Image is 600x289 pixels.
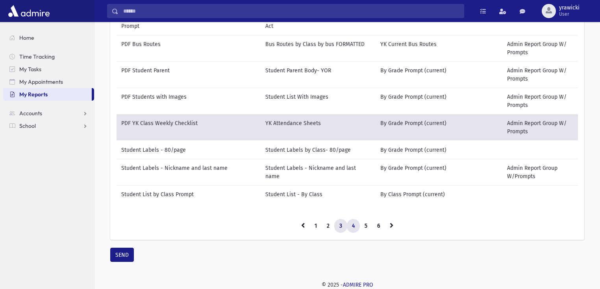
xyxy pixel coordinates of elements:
td: By Class Prompt (current) [376,185,502,203]
td: PDF Bus Routes [117,35,261,61]
span: My Appointments [19,78,63,85]
td: Student List by Class Prompt [117,185,261,203]
td: Admin Report Group W/ Prompts [502,35,579,61]
a: My Appointments [3,75,94,88]
td: By Grade Prompt (current) [376,159,502,185]
span: Accounts [19,110,42,117]
td: Admin Report Group W/ Prompts [502,88,579,114]
span: Home [19,34,34,41]
td: Student Labels - 80/page [117,141,261,159]
span: Time Tracking [19,53,55,60]
a: 5 [359,219,372,233]
button: SEND [110,248,134,262]
span: yrawicki [559,5,580,11]
td: Student List With Images [261,88,376,114]
td: Admin Report Group W/ Prompts [502,114,579,141]
td: Student Labels by Class- 80/page [261,141,376,159]
a: 1 [309,219,322,233]
a: 6 [372,219,385,233]
a: Home [3,31,94,44]
a: 4 [347,219,360,233]
a: Time Tracking [3,50,94,63]
td: PDF Students with Images [117,88,261,114]
img: AdmirePro [6,3,52,19]
td: YK Attendance Sheets [261,114,376,141]
td: PDF Student Parent [117,61,261,88]
td: By Grade Prompt (current) [376,88,502,114]
span: My Reports [19,91,48,98]
td: By Grade Prompt (current) [376,61,502,88]
td: Student Labels - Nickname and last name [117,159,261,185]
span: School [19,122,36,129]
a: ADMIRE PRO [343,282,373,288]
td: Student List - By Class [261,185,376,203]
a: 3 [334,219,347,233]
td: Bus Routes by Class by bus FORMATTED [261,35,376,61]
a: Accounts [3,107,94,120]
td: By Grade Prompt (current) [376,114,502,141]
a: My Tasks [3,63,94,75]
td: By Grade Prompt (current) [376,141,502,159]
td: YK Current Bus Routes [376,35,502,61]
div: © 2025 - [107,281,587,289]
a: School [3,120,94,132]
td: Admin Report Group W/ Prompts [502,61,579,88]
td: Admin Report Group W/Prompts [502,159,579,185]
td: Student Parent Body- YOR [261,61,376,88]
a: 2 [322,219,335,233]
input: Search [119,4,464,18]
span: My Tasks [19,66,41,73]
td: PDF YK Class Weekly Checklist [117,114,261,141]
td: Student Labels - Nickname and last name [261,159,376,185]
a: My Reports [3,88,92,101]
span: User [559,11,580,17]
